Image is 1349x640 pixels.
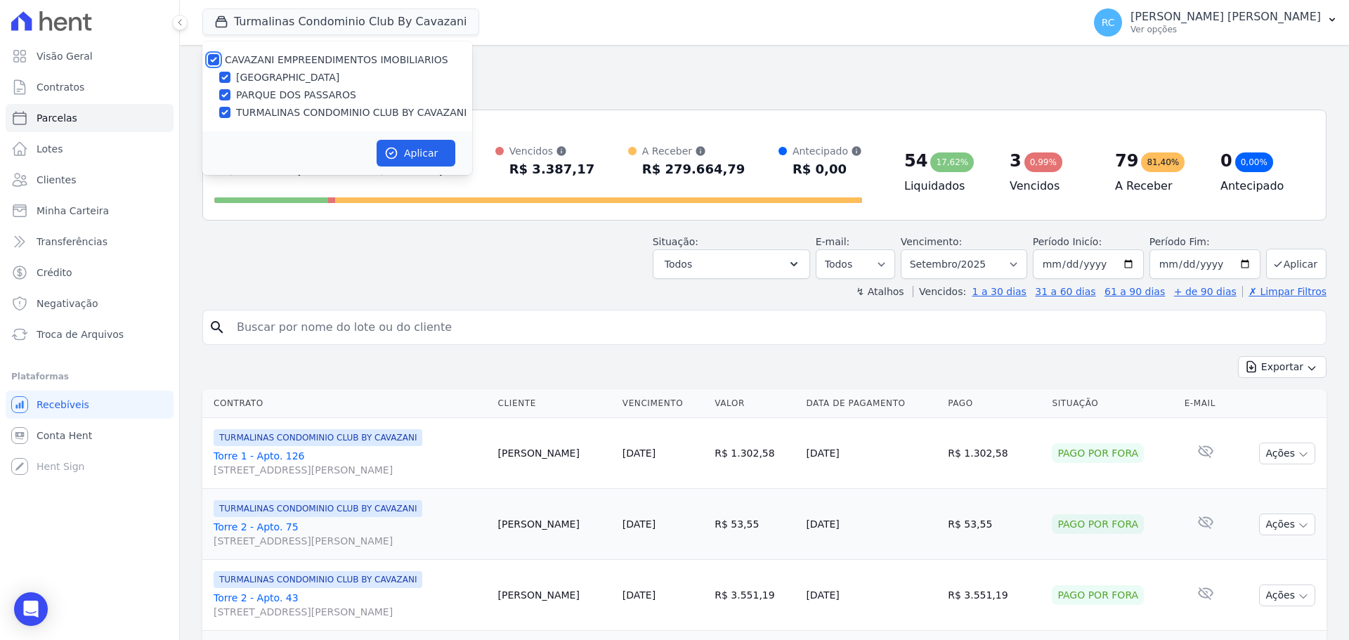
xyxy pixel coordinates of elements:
label: TURMALINAS CONDOMINIO CLUB BY CAVAZANI [236,105,467,120]
div: Antecipado [793,144,862,158]
a: Conta Hent [6,422,174,450]
span: TURMALINAS CONDOMINIO CLUB BY CAVAZANI [214,429,422,446]
a: + de 90 dias [1174,286,1237,297]
span: [STREET_ADDRESS][PERSON_NAME] [214,463,487,477]
th: Data de Pagamento [800,389,942,418]
span: Contratos [37,80,84,94]
a: Negativação [6,289,174,318]
span: Conta Hent [37,429,92,443]
a: [DATE] [623,589,656,601]
a: Torre 2 - Apto. 75[STREET_ADDRESS][PERSON_NAME] [214,520,487,548]
button: Aplicar [377,140,455,166]
span: Transferências [37,235,107,249]
td: R$ 3.551,19 [942,560,1046,631]
div: A Receber [642,144,745,158]
div: 81,40% [1141,152,1185,172]
label: CAVAZANI EMPREENDIMENTOS IMOBILIARIOS [225,54,448,65]
a: Contratos [6,73,174,101]
td: R$ 1.302,58 [709,418,800,489]
td: [PERSON_NAME] [493,560,617,631]
span: Negativação [37,296,98,311]
label: ↯ Atalhos [856,286,904,297]
td: [DATE] [800,418,942,489]
h4: Vencidos [1010,178,1093,195]
label: Período Inicío: [1033,236,1102,247]
button: Ações [1259,585,1315,606]
span: Clientes [37,173,76,187]
i: search [209,319,226,336]
a: Troca de Arquivos [6,320,174,348]
th: Cliente [493,389,617,418]
div: Open Intercom Messenger [14,592,48,626]
span: [STREET_ADDRESS][PERSON_NAME] [214,534,487,548]
p: [PERSON_NAME] [PERSON_NAME] [1130,10,1321,24]
a: Visão Geral [6,42,174,70]
div: 3 [1010,150,1022,172]
th: Pago [942,389,1046,418]
span: RC [1102,18,1115,27]
div: 0,00% [1235,152,1273,172]
td: [DATE] [800,560,942,631]
div: Vencidos [509,144,594,158]
button: Exportar [1238,356,1327,378]
h4: Liquidados [904,178,987,195]
div: Pago por fora [1052,585,1144,605]
td: [PERSON_NAME] [493,489,617,560]
button: RC [PERSON_NAME] [PERSON_NAME] Ver opções [1083,3,1349,42]
td: R$ 1.302,58 [942,418,1046,489]
a: Transferências [6,228,174,256]
a: 61 a 90 dias [1104,286,1165,297]
p: Ver opções [1130,24,1321,35]
button: Turmalinas Condominio Club By Cavazani [202,8,479,35]
label: Situação: [653,236,698,247]
div: Pago por fora [1052,443,1144,463]
a: Torre 1 - Apto. 126[STREET_ADDRESS][PERSON_NAME] [214,449,487,477]
a: ✗ Limpar Filtros [1242,286,1327,297]
input: Buscar por nome do lote ou do cliente [228,313,1320,341]
span: Parcelas [37,111,77,125]
h2: Parcelas [202,56,1327,81]
a: Lotes [6,135,174,163]
td: R$ 3.551,19 [709,560,800,631]
td: [PERSON_NAME] [493,418,617,489]
div: R$ 279.664,79 [642,158,745,181]
button: Aplicar [1266,249,1327,279]
label: Vencimento: [901,236,962,247]
a: [DATE] [623,448,656,459]
td: [DATE] [800,489,942,560]
span: Crédito [37,266,72,280]
div: R$ 3.387,17 [509,158,594,181]
label: [GEOGRAPHIC_DATA] [236,70,339,85]
div: 0 [1220,150,1232,172]
td: R$ 53,55 [942,489,1046,560]
a: 1 a 30 dias [972,286,1027,297]
th: E-mail [1179,389,1233,418]
a: Parcelas [6,104,174,132]
th: Situação [1046,389,1178,418]
button: Todos [653,249,810,279]
a: [DATE] [623,518,656,530]
label: Vencidos: [913,286,966,297]
div: 79 [1115,150,1138,172]
td: R$ 53,55 [709,489,800,560]
a: Recebíveis [6,391,174,419]
button: Ações [1259,514,1315,535]
span: Troca de Arquivos [37,327,124,341]
div: 54 [904,150,927,172]
div: 17,62% [930,152,974,172]
div: R$ 0,00 [793,158,862,181]
span: TURMALINAS CONDOMINIO CLUB BY CAVAZANI [214,571,422,588]
span: TURMALINAS CONDOMINIO CLUB BY CAVAZANI [214,500,422,517]
span: Todos [665,256,692,273]
label: Período Fim: [1149,235,1260,249]
span: [STREET_ADDRESS][PERSON_NAME] [214,605,487,619]
span: Minha Carteira [37,204,109,218]
div: Plataformas [11,368,168,385]
span: Lotes [37,142,63,156]
div: Pago por fora [1052,514,1144,534]
label: PARQUE DOS PASSAROS [236,88,356,103]
button: Ações [1259,443,1315,464]
span: Visão Geral [37,49,93,63]
th: Vencimento [617,389,709,418]
div: 0,99% [1024,152,1062,172]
